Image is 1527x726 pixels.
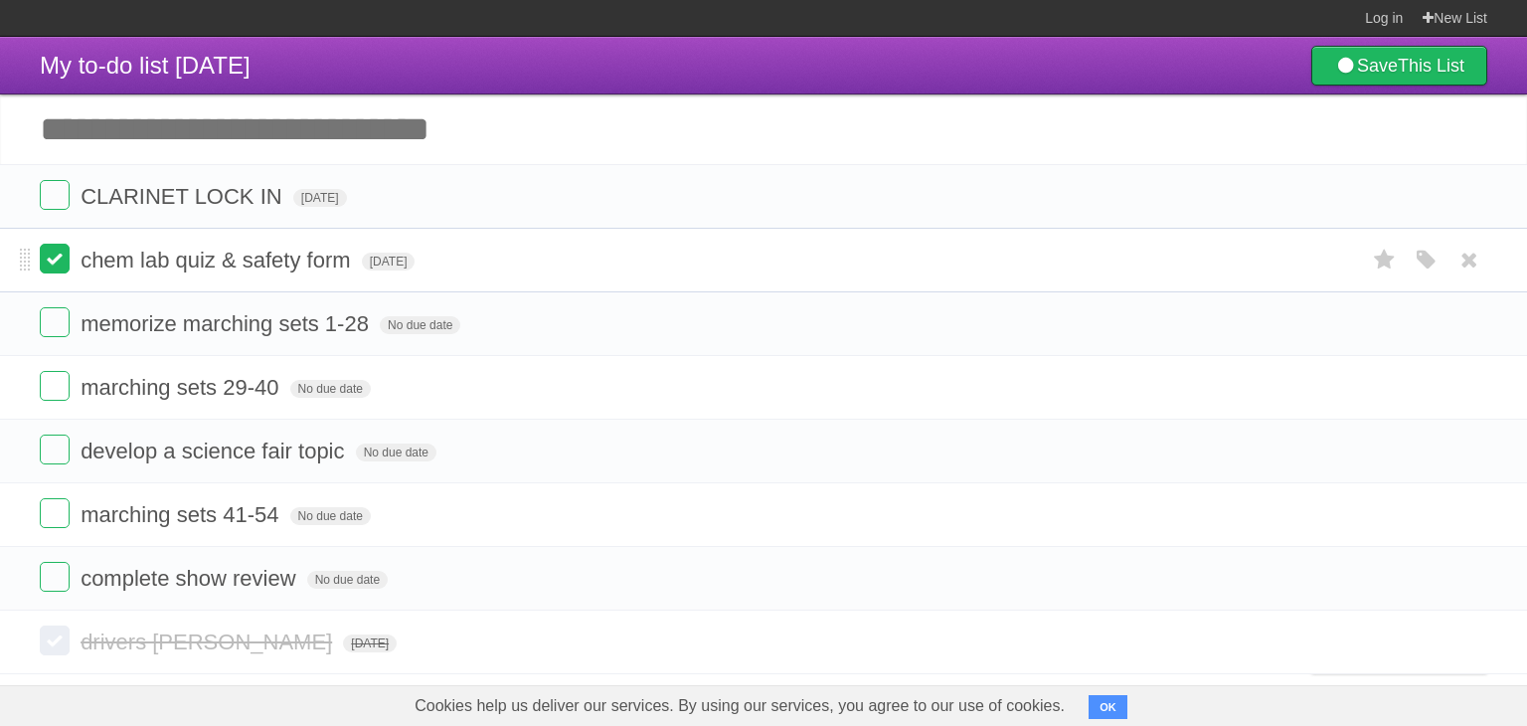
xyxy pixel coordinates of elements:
span: marching sets 41-54 [81,502,283,527]
label: Done [40,562,70,592]
label: Done [40,244,70,273]
span: complete show review [81,566,300,591]
span: drivers [PERSON_NAME] [81,630,337,654]
span: No due date [307,571,388,589]
span: memorize marching sets 1-28 [81,311,374,336]
span: No due date [290,507,371,525]
label: Done [40,307,70,337]
span: chem lab quiz & safety form [81,248,355,272]
span: [DATE] [293,189,347,207]
span: marching sets 29-40 [81,375,283,400]
span: CLARINET LOCK IN [81,184,287,209]
label: Done [40,180,70,210]
b: This List [1398,56,1464,76]
span: Cookies help us deliver our services. By using our services, you agree to our use of cookies. [395,686,1085,726]
span: No due date [290,380,371,398]
label: Done [40,371,70,401]
span: No due date [380,316,460,334]
span: [DATE] [362,253,416,271]
label: Done [40,626,70,655]
span: No due date [356,444,436,461]
span: My to-do list [DATE] [40,52,251,79]
span: [DATE] [343,635,397,652]
label: Star task [1366,244,1404,276]
button: OK [1089,695,1127,719]
a: SaveThis List [1311,46,1487,86]
label: Done [40,435,70,464]
label: Done [40,498,70,528]
span: develop a science fair topic [81,439,349,463]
